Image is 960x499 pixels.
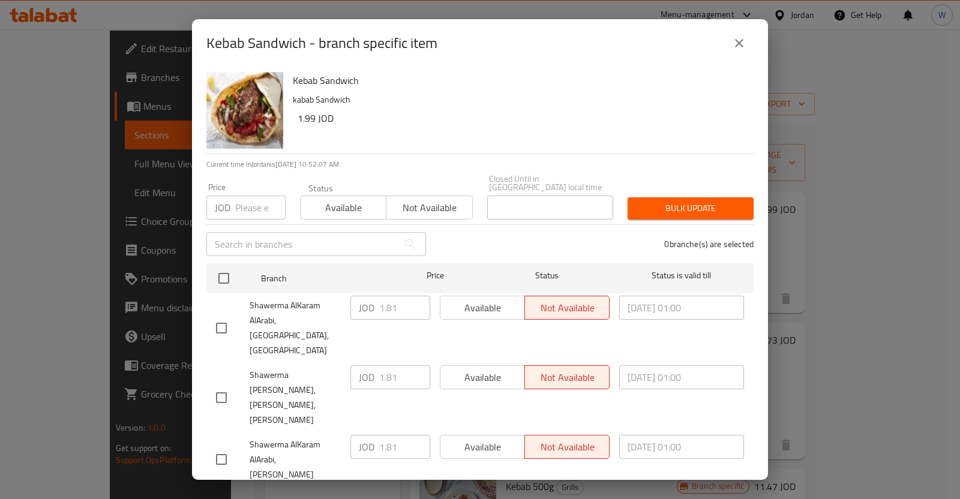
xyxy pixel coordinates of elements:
[215,200,230,215] p: JOD
[250,298,341,358] span: Shawerma AlKaram AlArabi, [GEOGRAPHIC_DATA],[GEOGRAPHIC_DATA]
[664,238,754,250] p: 0 branche(s) are selected
[637,201,744,216] span: Bulk update
[293,92,744,107] p: kabab Sandwich
[485,268,610,283] span: Status
[293,72,744,89] h6: Kebab Sandwich
[250,368,341,428] span: Shawerma [PERSON_NAME], [PERSON_NAME],[PERSON_NAME]
[379,296,430,320] input: Please enter price
[298,110,744,127] h6: 1.99 JOD
[250,437,341,482] span: Shawerma AlKaram AlArabi, [PERSON_NAME]
[359,300,374,315] p: JOD
[206,34,437,53] h2: Kebab Sandwich - branch specific item
[206,72,283,149] img: Kebab Sandwich
[261,271,386,286] span: Branch
[391,199,467,217] span: Not available
[395,268,475,283] span: Price
[379,435,430,459] input: Please enter price
[206,232,398,256] input: Search in branches
[235,196,286,220] input: Please enter price
[359,440,374,454] p: JOD
[725,29,754,58] button: close
[305,199,382,217] span: Available
[379,365,430,389] input: Please enter price
[300,196,386,220] button: Available
[628,197,754,220] button: Bulk update
[619,268,744,283] span: Status is valid till
[386,196,472,220] button: Not available
[206,159,754,170] p: Current time in Jordan is [DATE] 10:52:07 AM
[359,370,374,384] p: JOD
